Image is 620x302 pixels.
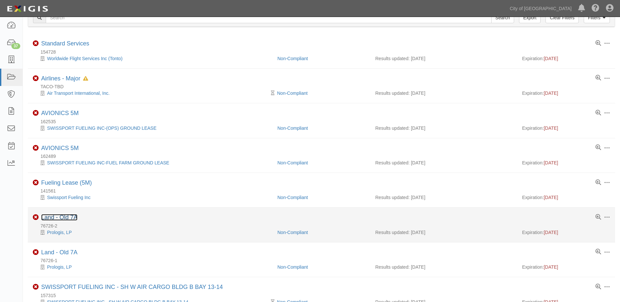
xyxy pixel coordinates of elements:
[595,41,601,46] a: View results summary
[33,55,273,62] div: Worldwide Flight Services Inc (Tonto)
[277,195,308,200] a: Non-Compliant
[33,292,615,299] div: 157315
[33,229,273,236] div: Prologis, LP
[41,179,92,186] a: Fueling Lease (5M)
[277,56,308,61] a: Non-Compliant
[33,125,273,131] div: SWISSPORT FUELING INC-(OPS) GROUND LEASE
[522,264,610,270] div: Expiration:
[375,90,512,96] div: Results updated: [DATE]
[47,264,72,270] a: Prologis, LP
[592,5,599,12] i: Help Center - Complianz
[277,160,308,165] a: Non-Compliant
[33,159,273,166] div: SWISSPORT FUELING INC-FUEL FARM GROUND LEASE
[41,284,223,290] a: SWISSPORT FUELING INC - SH W AIR CARGO BLDG B BAY 13-14
[375,264,512,270] div: Results updated: [DATE]
[83,76,88,81] i: In Default since 09/05/2025
[595,180,601,186] a: View results summary
[47,126,157,131] a: SWISSPORT FUELING INC-(OPS) GROUND LEASE
[595,249,601,255] a: View results summary
[41,179,92,187] div: Fueling Lease (5M)
[47,91,109,96] a: Air Transport International, Inc.
[544,126,558,131] span: [DATE]
[33,41,39,46] i: Non-Compliant
[544,160,558,165] span: [DATE]
[33,284,39,290] i: Non-Compliant
[33,83,615,90] div: TACO-TBD
[522,125,610,131] div: Expiration:
[277,91,308,96] a: Non-Compliant
[507,2,575,15] a: City of [GEOGRAPHIC_DATA]
[47,160,169,165] a: SWISSPORT FUELING INC-FUEL FARM GROUND LEASE
[41,249,77,256] div: Land - Old 7A
[519,12,541,23] a: Export
[33,75,39,81] i: Non-Compliant
[33,214,39,220] i: Non-Compliant
[545,12,578,23] a: Clear Filters
[595,75,601,81] a: View results summary
[277,230,308,235] a: Non-Compliant
[595,145,601,151] a: View results summary
[33,153,615,159] div: 162489
[33,249,39,255] i: Non-Compliant
[41,75,88,82] div: Airlines - Major
[41,110,79,117] div: AVIONICS 5M
[41,110,79,116] a: AVIONICS 5M
[375,159,512,166] div: Results updated: [DATE]
[33,110,39,116] i: Non-Compliant
[41,284,223,291] div: SWISSPORT FUELING INC - SH W AIR CARGO BLDG B BAY 13-14
[41,214,77,221] a: Land - Old 7A
[47,230,72,235] a: Prologis, LP
[33,145,39,151] i: Non-Compliant
[277,126,308,131] a: Non-Compliant
[375,194,512,201] div: Results updated: [DATE]
[584,12,610,23] a: Filters
[522,159,610,166] div: Expiration:
[33,257,615,264] div: 76726-1
[522,194,610,201] div: Expiration:
[33,188,615,194] div: 141561
[41,75,80,82] a: Airlines - Major
[47,56,123,61] a: Worldwide Flight Services Inc (Tonto)
[33,90,273,96] div: Air Transport International, Inc.
[33,118,615,125] div: 162535
[33,223,615,229] div: 76726-2
[41,40,89,47] a: Standard Services
[595,110,601,116] a: View results summary
[33,180,39,186] i: Non-Compliant
[544,91,558,96] span: [DATE]
[5,3,50,15] img: logo-5460c22ac91f19d4615b14bd174203de0afe785f0fc80cf4dbbc73dc1793850b.png
[33,194,273,201] div: Swissport Fueling Inc
[33,49,615,55] div: 154728
[544,56,558,61] span: [DATE]
[41,145,79,151] a: AVIONICS 5M
[544,230,558,235] span: [DATE]
[46,12,492,23] input: Search
[375,125,512,131] div: Results updated: [DATE]
[522,229,610,236] div: Expiration:
[47,195,91,200] a: Swissport Fueling Inc
[375,55,512,62] div: Results updated: [DATE]
[375,229,512,236] div: Results updated: [DATE]
[522,90,610,96] div: Expiration:
[544,264,558,270] span: [DATE]
[595,214,601,220] a: View results summary
[277,264,308,270] a: Non-Compliant
[33,264,273,270] div: Prologis, LP
[544,195,558,200] span: [DATE]
[11,43,20,49] div: 37
[595,284,601,290] a: View results summary
[271,91,275,95] i: Pending Review
[491,12,514,23] input: Search
[41,145,79,152] div: AVIONICS 5M
[41,249,77,256] a: Land - Old 7A
[522,55,610,62] div: Expiration:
